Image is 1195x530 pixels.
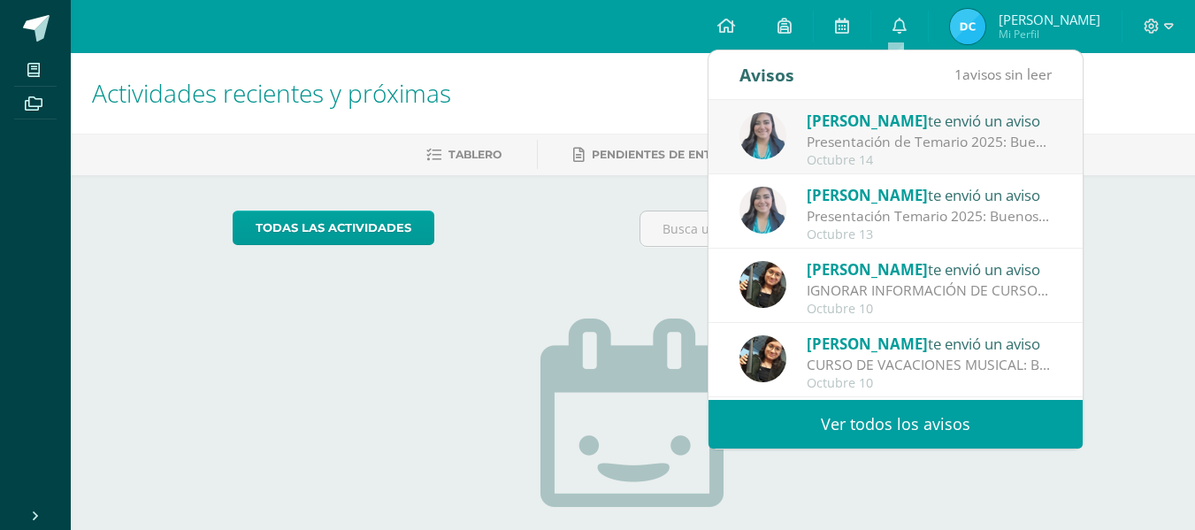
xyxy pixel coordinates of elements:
[807,185,928,205] span: [PERSON_NAME]
[807,257,1053,280] div: te envió un aviso
[709,400,1083,449] a: Ver todos los avisos
[807,332,1053,355] div: te envió un aviso
[739,261,786,308] img: afbb90b42ddb8510e0c4b806fbdf27cc.png
[807,206,1053,227] div: Presentación Temario 2025: Buenos días queridos padres de familia y estudiantes Esperando se encu...
[573,141,743,169] a: Pendientes de entrega
[739,187,786,234] img: be92b6c484970536b82811644e40775c.png
[426,141,502,169] a: Tablero
[640,211,1032,246] input: Busca una actividad próxima aquí...
[807,259,928,280] span: [PERSON_NAME]
[592,148,743,161] span: Pendientes de entrega
[233,211,434,245] a: todas las Actividades
[807,376,1053,391] div: Octubre 10
[739,50,794,99] div: Avisos
[807,183,1053,206] div: te envió un aviso
[807,153,1053,168] div: Octubre 14
[954,65,1052,84] span: avisos sin leer
[807,111,928,131] span: [PERSON_NAME]
[999,27,1100,42] span: Mi Perfil
[807,280,1053,301] div: IGNORAR INFORMACIÓN DE CURSOS DE VACACIONES MUSICALES: Buen día, favor de Ignorar la información ...
[807,355,1053,375] div: CURSO DE VACACIONES MUSICAL: Buen dia papitos, adjunto información de cursos de vacaciones musica...
[950,9,985,44] img: 06c843b541221984c6119e2addf5fdcd.png
[807,227,1053,242] div: Octubre 13
[999,11,1100,28] span: [PERSON_NAME]
[807,334,928,354] span: [PERSON_NAME]
[92,76,451,110] span: Actividades recientes y próximas
[448,148,502,161] span: Tablero
[954,65,962,84] span: 1
[739,112,786,159] img: be92b6c484970536b82811644e40775c.png
[807,302,1053,317] div: Octubre 10
[739,335,786,382] img: afbb90b42ddb8510e0c4b806fbdf27cc.png
[807,109,1053,132] div: te envió un aviso
[807,132,1053,152] div: Presentación de Temario 2025: Buenos días queridos padres de familia y estudiantes Esperando se e...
